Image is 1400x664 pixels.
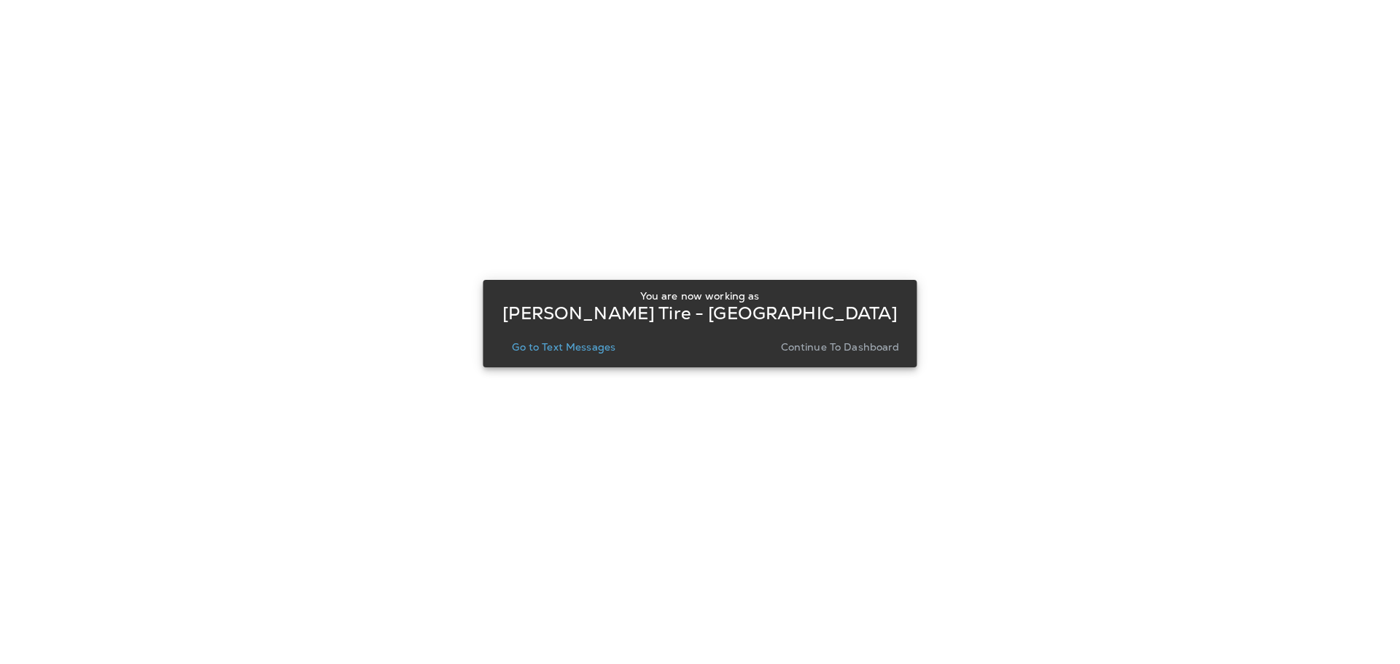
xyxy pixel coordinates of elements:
p: Continue to Dashboard [781,341,900,353]
p: Go to Text Messages [512,341,615,353]
button: Continue to Dashboard [775,337,906,357]
p: [PERSON_NAME] Tire - [GEOGRAPHIC_DATA] [502,308,897,319]
button: Go to Text Messages [506,337,621,357]
p: You are now working as [640,290,759,302]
